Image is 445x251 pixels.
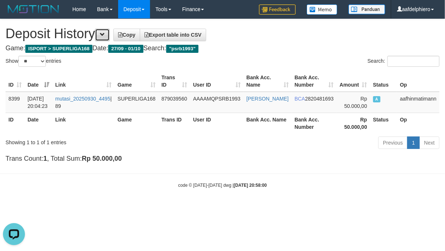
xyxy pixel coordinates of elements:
th: Trans ID [158,113,190,134]
img: Feedback.jpg [259,4,296,15]
td: AAAAMQPSRB1993 [190,92,243,113]
th: Op [397,113,439,134]
h1: Deposit History [6,26,439,41]
th: Bank Acc. Number [292,113,337,134]
th: Op [397,71,439,92]
span: 27/09 - 01/10 [108,45,143,53]
input: Search: [387,56,439,67]
span: Export table into CSV [145,32,201,38]
th: Date [25,113,52,134]
img: MOTION_logo.png [6,4,61,15]
a: [PERSON_NAME] [247,96,289,102]
a: Previous [378,137,408,149]
th: Bank Acc. Number: activate to sort column ascending [292,71,337,92]
th: User ID: activate to sort column ascending [190,71,243,92]
th: Status [370,113,397,134]
span: Copy [118,32,135,38]
a: 1 [407,137,420,149]
label: Show entries [6,56,61,67]
th: Date: activate to sort column ascending [25,71,52,92]
strong: Rp 50.000,00 [82,155,122,162]
th: Link [52,113,115,134]
img: panduan.png [349,4,385,14]
strong: [DATE] 20:58:00 [234,183,267,188]
h4: Game: Date: Search: [6,45,439,52]
th: User ID [190,113,243,134]
img: Button%20Memo.svg [307,4,338,15]
a: Export table into CSV [140,29,206,41]
td: 879039560 [158,92,190,113]
td: [DATE] 20:04:23 [25,92,52,113]
td: 8399 [6,92,25,113]
span: Rp 50.000,00 [344,96,367,109]
th: ID: activate to sort column ascending [6,71,25,92]
td: | 89 [52,92,115,113]
th: Status [370,71,397,92]
button: Open LiveChat chat widget [3,3,25,25]
h4: Trans Count: , Total Sum: [6,155,439,163]
a: mutasi_20250930_4495 [55,96,110,102]
span: ISPORT > SUPERLIGA168 [25,45,92,53]
div: Showing 1 to 1 of 1 entries [6,136,180,146]
th: Game: activate to sort column ascending [114,71,158,92]
a: Next [419,137,439,149]
th: Amount: activate to sort column ascending [337,71,370,92]
th: Bank Acc. Name [244,113,292,134]
span: "psrb1993" [166,45,198,53]
span: BCA [295,96,305,102]
td: SUPERLIGA168 [114,92,158,113]
th: Trans ID: activate to sort column ascending [158,71,190,92]
strong: Rp 50.000,00 [344,117,367,130]
a: Copy [113,29,140,41]
th: Game [114,113,158,134]
small: code © [DATE]-[DATE] dwg | [178,183,267,188]
span: Approved [373,96,380,102]
th: Link: activate to sort column ascending [52,71,115,92]
th: Bank Acc. Name: activate to sort column ascending [244,71,292,92]
strong: 1 [43,155,47,162]
td: aafhinmatimann [397,92,439,113]
td: 2820481693 [292,92,337,113]
label: Search: [368,56,439,67]
select: Showentries [18,56,46,67]
th: ID [6,113,25,134]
